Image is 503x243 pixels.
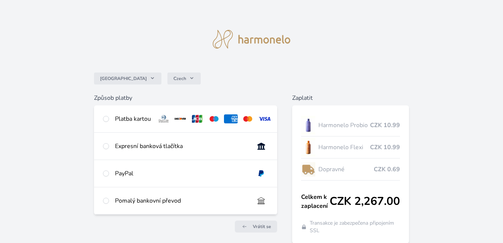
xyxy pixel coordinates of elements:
[254,142,268,151] img: onlineBanking_CZ.svg
[100,76,147,81] span: [GEOGRAPHIC_DATA]
[330,195,400,208] span: CZK 2,267.00
[370,121,400,130] span: CZK 10.99
[235,221,277,233] a: Vrátit se
[115,169,248,178] div: PayPal
[190,114,204,123] img: jcb.svg
[301,116,315,135] img: CLEAN_PROBIO_se_stinem_x-lo.jpg
[374,165,400,174] span: CZK 0.69
[370,143,400,152] span: CZK 10.99
[94,73,161,84] button: [GEOGRAPHIC_DATA]
[241,114,255,123] img: mc.svg
[318,121,370,130] span: Harmonelo Probio
[115,142,248,151] div: Expresní banková tlačítka
[157,114,171,123] img: diners.svg
[301,160,315,179] img: delivery-lo.png
[301,193,330,210] span: Celkem k zaplacení
[167,73,201,84] button: Czech
[318,143,370,152] span: Harmonelo Flexi
[254,196,268,205] img: bankTransfer_IBAN.svg
[253,224,271,230] span: Vrátit se
[301,138,315,157] img: CLEAN_FLEXI_se_stinem_x-hi_(1)-lo.jpg
[254,169,268,178] img: paypal.svg
[115,196,248,205] div: Pomalý bankovní převod
[173,114,187,123] img: discover.svg
[310,219,400,234] span: Transakce je zabezpečena připojením SSL
[224,114,238,123] img: amex.svg
[207,114,221,123] img: maestro.svg
[115,114,151,123] div: Platba kartou
[94,93,277,102] h6: Způsob platby
[292,93,409,102] h6: Zaplatit
[258,114,272,123] img: visa.svg
[213,30,291,49] img: logo.svg
[318,165,374,174] span: Dopravné
[173,76,186,81] span: Czech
